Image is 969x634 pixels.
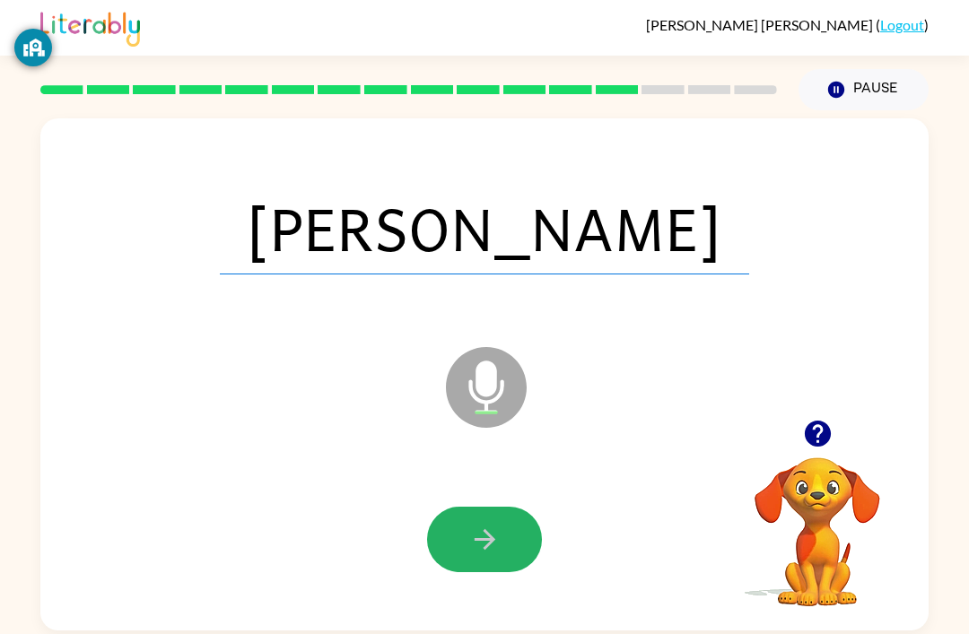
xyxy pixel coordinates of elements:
[646,16,929,33] div: ( )
[40,7,140,47] img: Literably
[14,29,52,66] button: GoGuardian Privacy Information
[646,16,876,33] span: [PERSON_NAME] [PERSON_NAME]
[880,16,924,33] a: Logout
[799,69,929,110] button: Pause
[220,181,749,274] span: [PERSON_NAME]
[728,430,907,609] video: Your browser must support playing .mp4 files to use Literably. Please try using another browser.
